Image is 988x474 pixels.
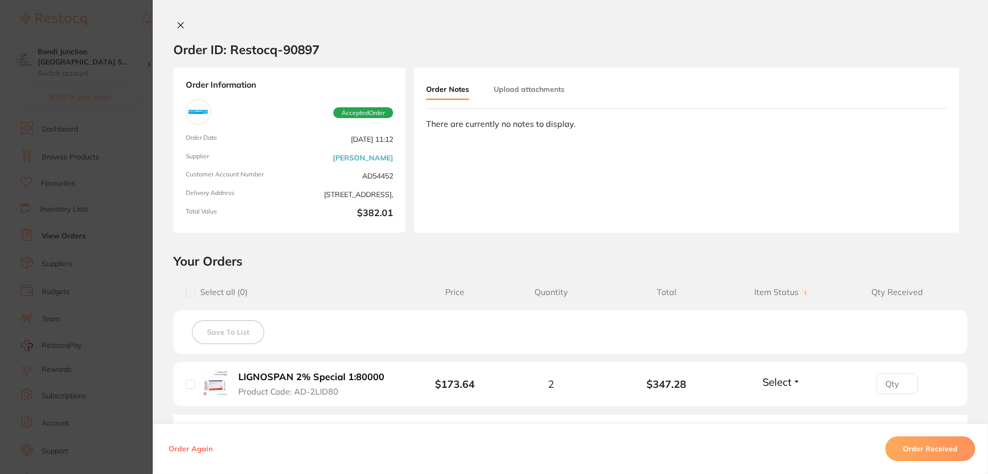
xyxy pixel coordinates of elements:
[759,375,804,388] button: Select
[435,378,475,390] b: $173.64
[494,80,564,99] button: Upload attachments
[769,423,858,432] span: 10.0 % GST Incl.
[333,154,393,162] a: [PERSON_NAME]
[885,436,975,461] button: Order Received
[333,107,393,119] span: Accepted Order
[238,387,338,396] span: Product Code: AD-2LID80
[186,189,285,200] span: Delivery Address
[195,287,248,297] span: Select all ( 0 )
[493,287,609,297] span: Quantity
[416,287,493,297] span: Price
[186,208,285,220] span: Total Value
[426,80,469,100] button: Order Notes
[609,287,724,297] span: Total
[203,370,228,395] img: LIGNOSPAN 2% Special 1:80000
[294,171,393,181] span: AD54452
[426,119,947,128] div: There are currently no notes to display.
[866,423,955,432] output: $34.73
[235,371,396,397] button: LIGNOSPAN 2% Special 1:80000 Product Code: AD-2LID80
[238,372,384,383] b: LIGNOSPAN 2% Special 1:80000
[173,42,319,57] h2: Order ID: Restocq- 90897
[188,102,208,122] img: Adam Dental
[877,373,918,394] input: Qty
[294,189,393,200] span: [STREET_ADDRESS],
[763,375,791,388] span: Select
[839,287,955,297] span: Qty Received
[548,378,554,390] span: 2
[186,153,285,163] span: Supplier
[192,320,264,344] button: Save To List
[724,287,840,297] span: Item Status
[186,80,393,91] strong: Order Information
[294,134,393,144] span: [DATE] 11:12
[609,378,724,390] b: $347.28
[186,134,285,144] span: Order Date
[166,444,216,453] button: Order Again
[294,208,393,220] b: $382.01
[173,253,967,269] h2: Your Orders
[186,171,285,181] span: Customer Account Number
